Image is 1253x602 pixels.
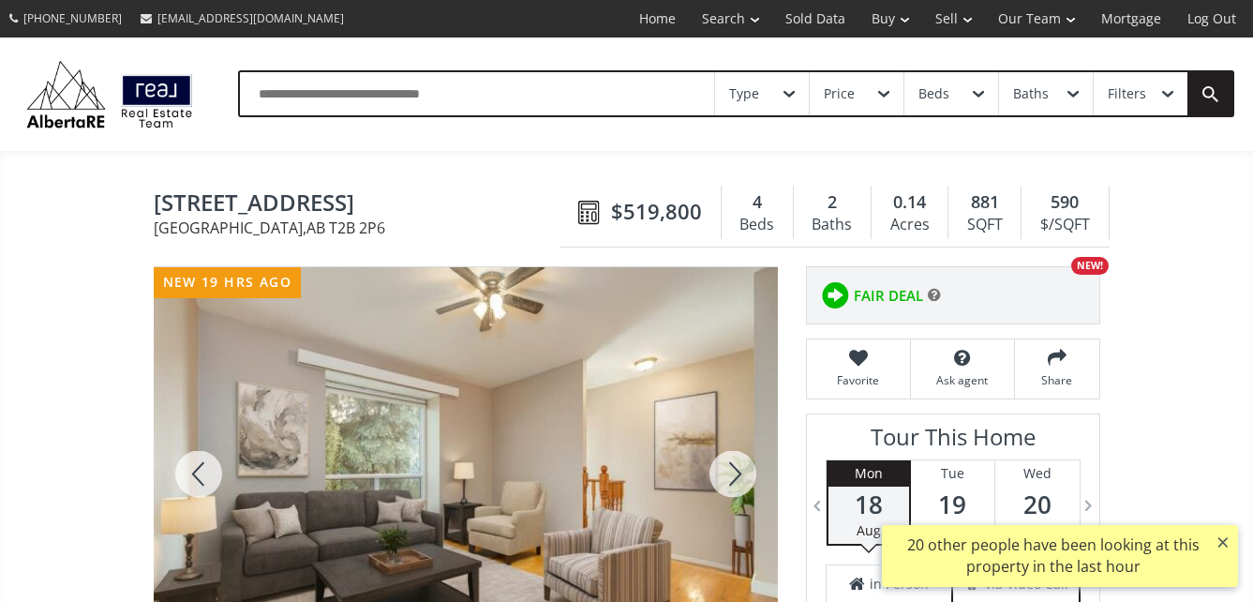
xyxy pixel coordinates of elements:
[920,372,1005,388] span: Ask agent
[891,534,1215,578] div: 20 other people have been looking at this property in the last hour
[1108,87,1146,100] div: Filters
[611,197,702,226] span: $519,800
[1208,525,1238,559] button: ×
[857,521,881,539] span: Aug
[803,190,861,215] div: 2
[911,491,994,518] span: 19
[870,575,929,594] span: in Person
[824,87,855,100] div: Price
[729,87,759,100] div: Type
[731,190,783,215] div: 4
[826,424,1081,459] h3: Tour This Home
[157,10,344,26] span: [EMAIL_ADDRESS][DOMAIN_NAME]
[1031,211,1098,239] div: $/SQFT
[23,10,122,26] span: [PHONE_NUMBER]
[131,1,353,36] a: [EMAIL_ADDRESS][DOMAIN_NAME]
[154,267,302,298] div: new 19 hrs ago
[971,190,999,215] span: 881
[918,87,949,100] div: Beds
[940,521,964,539] span: Aug
[995,491,1080,518] span: 20
[1013,87,1049,100] div: Baths
[854,286,923,306] span: FAIR DEAL
[828,460,909,487] div: Mon
[1071,257,1109,275] div: NEW!
[154,220,569,235] span: [GEOGRAPHIC_DATA] , AB T2B 2P6
[803,211,861,239] div: Baths
[958,211,1011,239] div: SQFT
[1031,190,1098,215] div: 590
[881,190,938,215] div: 0.14
[154,190,569,219] span: 76 Doverglen Crescent SE
[995,460,1080,487] div: Wed
[816,277,854,314] img: rating icon
[1025,521,1050,539] span: Aug
[828,491,909,518] span: 18
[1024,372,1090,388] span: Share
[816,372,901,388] span: Favorite
[911,460,994,487] div: Tue
[881,211,938,239] div: Acres
[731,211,783,239] div: Beds
[19,56,201,132] img: Logo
